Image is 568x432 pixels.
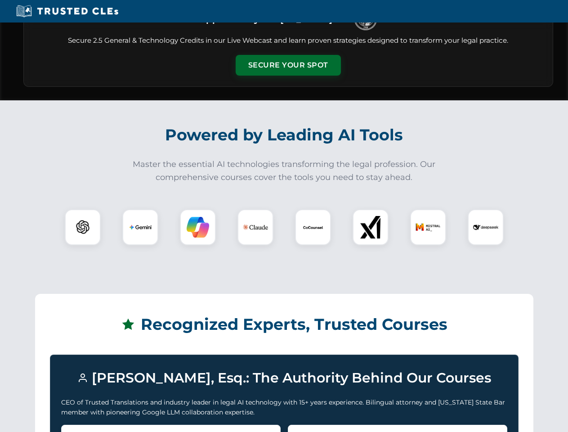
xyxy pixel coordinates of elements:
[35,36,542,46] p: Secure 2.5 General & Technology Credits in our Live Webcast and learn proven strategies designed ...
[65,209,101,245] div: ChatGPT
[127,158,442,184] p: Master the essential AI technologies transforming the legal profession. Our comprehensive courses...
[122,209,158,245] div: Gemini
[410,209,446,245] div: Mistral AI
[473,215,498,240] img: DeepSeek Logo
[359,216,382,238] img: xAI Logo
[468,209,504,245] div: DeepSeek
[13,4,121,18] img: Trusted CLEs
[129,216,152,238] img: Gemini Logo
[416,215,441,240] img: Mistral AI Logo
[50,309,519,340] h2: Recognized Experts, Trusted Courses
[302,216,324,238] img: CoCounsel Logo
[295,209,331,245] div: CoCounsel
[236,55,341,76] button: Secure Your Spot
[61,397,507,418] p: CEO of Trusted Translations and industry leader in legal AI technology with 15+ years experience....
[353,209,389,245] div: xAI
[35,119,533,151] h2: Powered by Leading AI Tools
[180,209,216,245] div: Copilot
[187,216,209,238] img: Copilot Logo
[243,215,268,240] img: Claude Logo
[237,209,273,245] div: Claude
[61,366,507,390] h3: [PERSON_NAME], Esq.: The Authority Behind Our Courses
[70,214,96,240] img: ChatGPT Logo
